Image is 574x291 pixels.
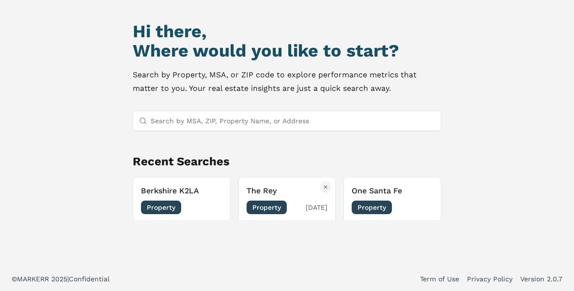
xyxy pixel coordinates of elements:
[133,68,442,95] p: Search by Property, MSA, or ZIP code to explore performance metrics that matter to you. Your real...
[184,203,222,212] span: 08/25/2025
[343,177,441,222] button: Remove One Santa FeOne Santa FeProperty[DATE]
[467,274,512,284] a: Privacy Policy
[133,177,231,222] button: Remove Berkshire K2LABerkshire K2LAProperty08/25/2025
[238,177,336,222] button: Remove The ReyThe ReyProperty[DATE]
[247,201,287,214] span: Property
[141,201,181,214] span: Property
[69,275,109,283] span: Confidential
[12,275,17,283] span: ©
[133,22,442,41] h1: Hi there,
[51,275,69,283] span: 2025 |
[141,185,222,197] h3: Berkshire K2LA
[17,275,51,283] span: MARKERR
[151,111,435,131] input: Search by MSA, ZIP, Property Name, or Address
[352,201,392,214] span: Property
[420,274,459,284] a: Term of Use
[247,185,328,197] h3: The Rey
[411,203,433,212] span: [DATE]
[133,41,442,60] h2: Where would you like to start?
[306,203,327,212] span: [DATE]
[520,274,562,284] a: Version 2.0.7
[352,185,433,197] h3: One Santa Fe
[320,181,331,193] button: Remove The Rey
[133,154,442,169] h2: Recent Searches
